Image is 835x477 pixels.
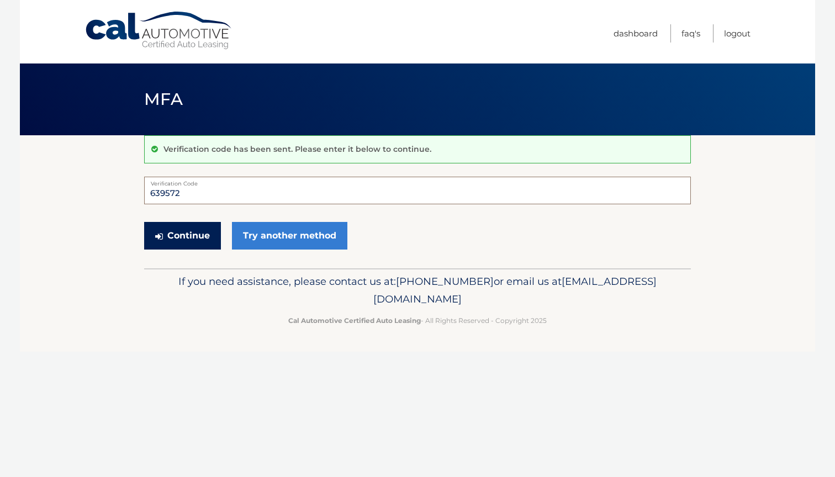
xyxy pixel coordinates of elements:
strong: Cal Automotive Certified Auto Leasing [288,316,421,325]
span: [EMAIL_ADDRESS][DOMAIN_NAME] [373,275,657,305]
p: Verification code has been sent. Please enter it below to continue. [163,144,431,154]
a: Dashboard [614,24,658,43]
p: - All Rights Reserved - Copyright 2025 [151,315,684,326]
a: Cal Automotive [84,11,234,50]
a: FAQ's [681,24,700,43]
a: Try another method [232,222,347,250]
p: If you need assistance, please contact us at: or email us at [151,273,684,308]
label: Verification Code [144,177,691,185]
span: MFA [144,89,183,109]
button: Continue [144,222,221,250]
input: Verification Code [144,177,691,204]
a: Logout [724,24,751,43]
span: [PHONE_NUMBER] [396,275,494,288]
